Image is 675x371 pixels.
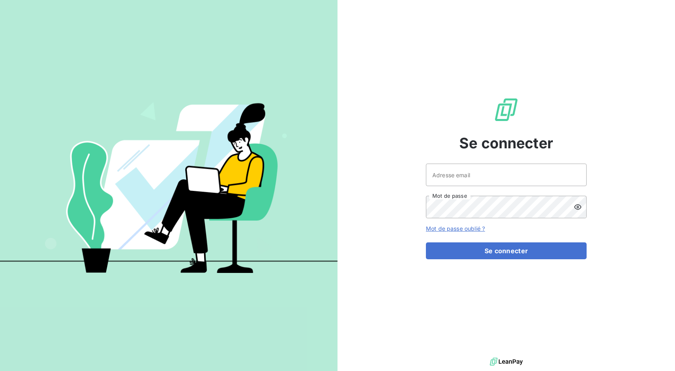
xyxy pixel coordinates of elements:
[426,164,587,186] input: placeholder
[426,225,485,232] a: Mot de passe oublié ?
[459,132,553,154] span: Se connecter
[426,242,587,259] button: Se connecter
[490,356,523,368] img: logo
[493,97,519,123] img: Logo LeanPay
